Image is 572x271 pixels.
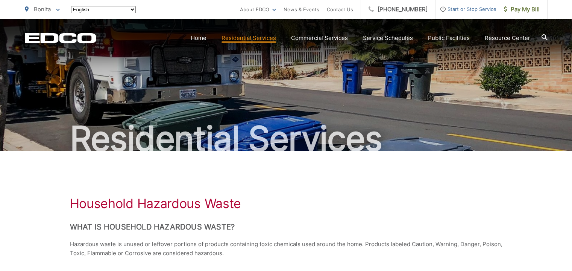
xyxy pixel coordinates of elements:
[71,6,136,13] select: Select a language
[70,240,502,258] p: Hazardous waste is unused or leftover portions of products containing toxic chemicals used around...
[70,222,502,231] h2: What is Household Hazardous Waste?
[191,34,206,43] a: Home
[240,5,276,14] a: About EDCO
[222,34,276,43] a: Residential Services
[327,5,353,14] a: Contact Us
[363,34,413,43] a: Service Schedules
[291,34,348,43] a: Commercial Services
[428,34,470,43] a: Public Facilities
[70,196,241,211] h1: Household Hazardous Waste
[485,34,530,43] a: Resource Center
[504,5,540,14] span: Pay My Bill
[25,33,96,43] a: EDCD logo. Return to the homepage.
[25,120,548,158] h2: Residential Services
[34,6,51,13] span: Bonita
[284,5,319,14] a: News & Events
